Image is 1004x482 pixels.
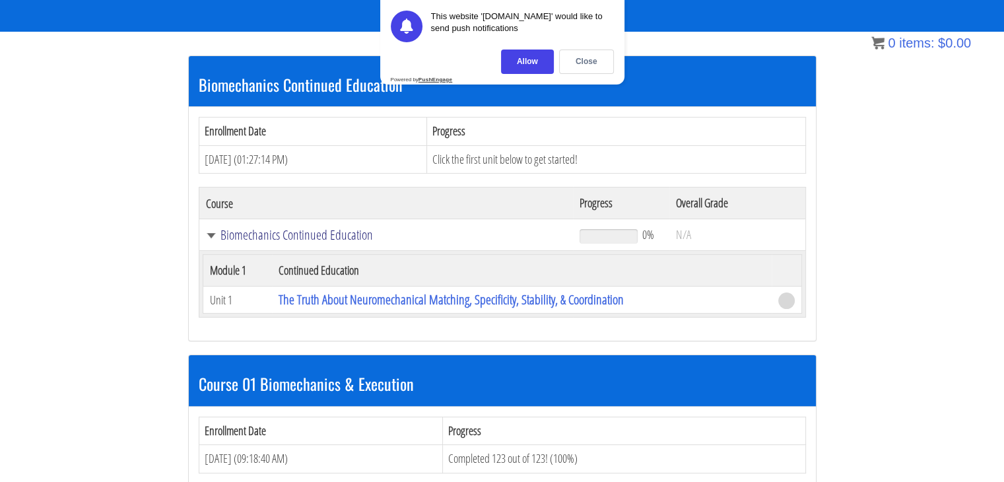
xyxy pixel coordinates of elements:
[199,445,442,473] td: [DATE] (09:18:40 AM)
[442,417,805,445] th: Progress
[391,77,453,83] div: Powered by
[199,375,806,392] h3: Course 01 Biomechanics & Execution
[573,188,669,219] th: Progress
[272,255,771,287] th: Continued Education
[199,188,573,219] th: Course
[642,227,654,242] span: 0%
[427,117,805,145] th: Progress
[669,219,805,251] td: N/A
[203,255,272,287] th: Module 1
[888,36,895,50] span: 0
[418,77,452,83] strong: PushEngage
[938,36,971,50] bdi: 0.00
[559,50,614,74] div: Close
[427,145,805,174] td: Click the first unit below to get started!
[669,188,805,219] th: Overall Grade
[199,417,442,445] th: Enrollment Date
[199,117,427,145] th: Enrollment Date
[199,145,427,174] td: [DATE] (01:27:14 PM)
[501,50,554,74] div: Allow
[871,36,971,50] a: 0 items: $0.00
[279,291,624,308] a: The Truth About Neuromechanical Matching, Specificity, Stability, & Coordination
[938,36,945,50] span: $
[431,11,614,42] div: This website '[DOMAIN_NAME]' would like to send push notifications
[899,36,934,50] span: items:
[199,76,806,93] h3: Biomechanics Continued Education
[203,287,272,314] td: Unit 1
[871,36,885,50] img: icon11.png
[442,445,805,473] td: Completed 123 out of 123! (100%)
[206,228,567,242] a: Biomechanics Continued Education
